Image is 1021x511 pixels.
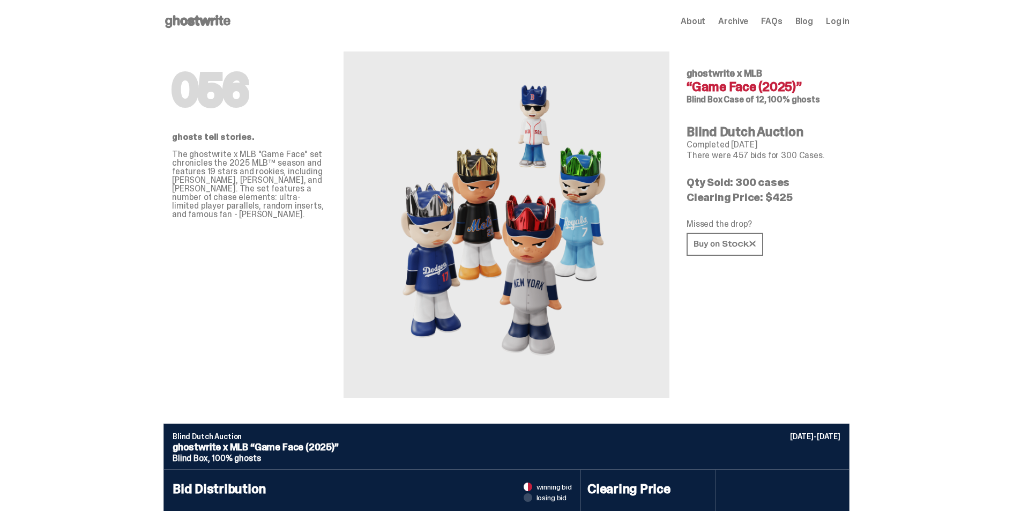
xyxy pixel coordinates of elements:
[687,220,841,228] p: Missed the drop?
[173,433,840,440] p: Blind Dutch Auction
[687,80,841,93] h4: “Game Face (2025)”
[761,17,782,26] a: FAQs
[687,67,762,80] span: ghostwrite x MLB
[687,177,841,188] p: Qty Sold: 300 cases
[687,125,841,138] h4: Blind Dutch Auction
[718,17,748,26] a: Archive
[536,483,572,491] span: winning bid
[687,94,722,105] span: Blind Box
[172,133,326,142] p: ghosts tell stories.
[172,69,326,112] h1: 056
[172,150,326,219] p: The ghostwrite x MLB "Game Face" set chronicles the 2025 MLB™ season and features 19 stars and ro...
[795,17,813,26] a: Blog
[389,77,624,372] img: MLB&ldquo;Game Face (2025)&rdquo;
[587,483,709,495] h4: Clearing Price
[173,442,840,452] p: ghostwrite x MLB “Game Face (2025)”
[681,17,705,26] a: About
[687,151,841,160] p: There were 457 bids for 300 Cases.
[826,17,849,26] a: Log in
[687,192,841,203] p: Clearing Price: $425
[212,453,260,464] span: 100% ghosts
[687,140,841,149] p: Completed [DATE]
[173,453,210,464] span: Blind Box,
[790,433,840,440] p: [DATE]-[DATE]
[724,94,819,105] span: Case of 12, 100% ghosts
[536,494,567,501] span: losing bid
